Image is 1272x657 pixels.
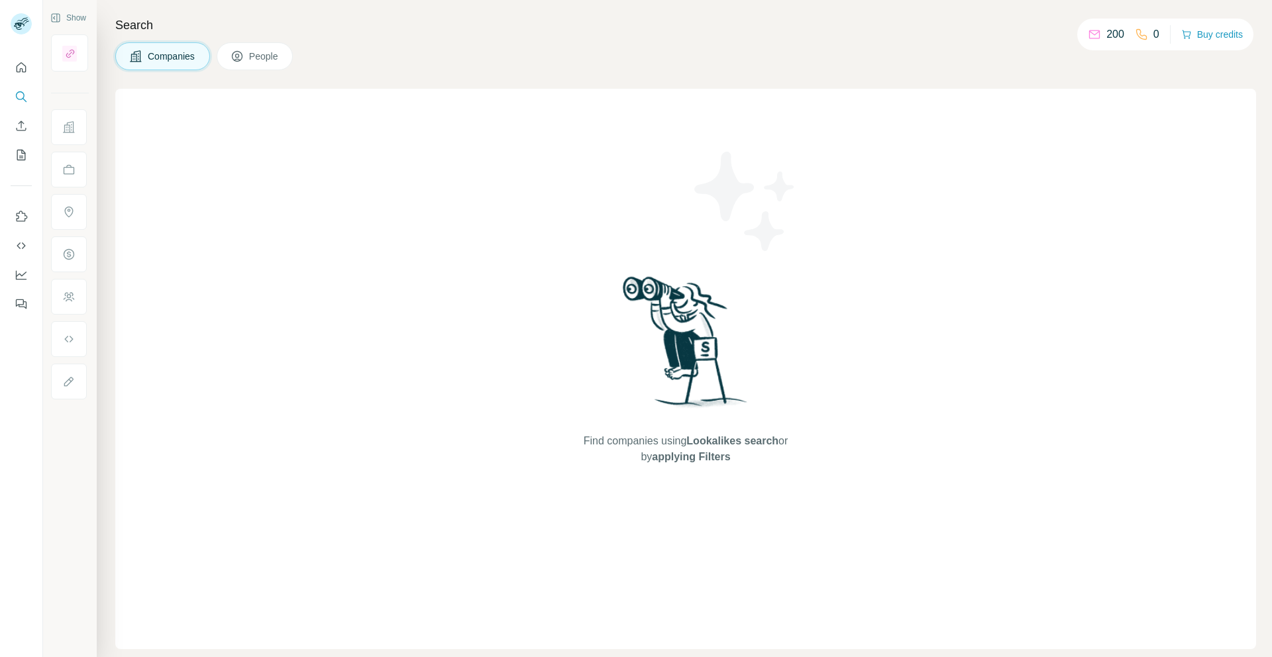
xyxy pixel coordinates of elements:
[11,56,32,79] button: Quick start
[11,263,32,287] button: Dashboard
[580,433,792,465] span: Find companies using or by
[11,234,32,258] button: Use Surfe API
[1153,26,1159,42] p: 0
[11,205,32,228] button: Use Surfe on LinkedIn
[1106,26,1124,42] p: 200
[11,292,32,316] button: Feedback
[686,142,805,261] img: Surfe Illustration - Stars
[11,85,32,109] button: Search
[148,50,196,63] span: Companies
[249,50,280,63] span: People
[11,143,32,167] button: My lists
[41,8,95,28] button: Show
[115,16,1256,34] h4: Search
[617,273,755,421] img: Surfe Illustration - Woman searching with binoculars
[652,451,730,462] span: applying Filters
[1181,25,1243,44] button: Buy credits
[686,435,778,446] span: Lookalikes search
[11,114,32,138] button: Enrich CSV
